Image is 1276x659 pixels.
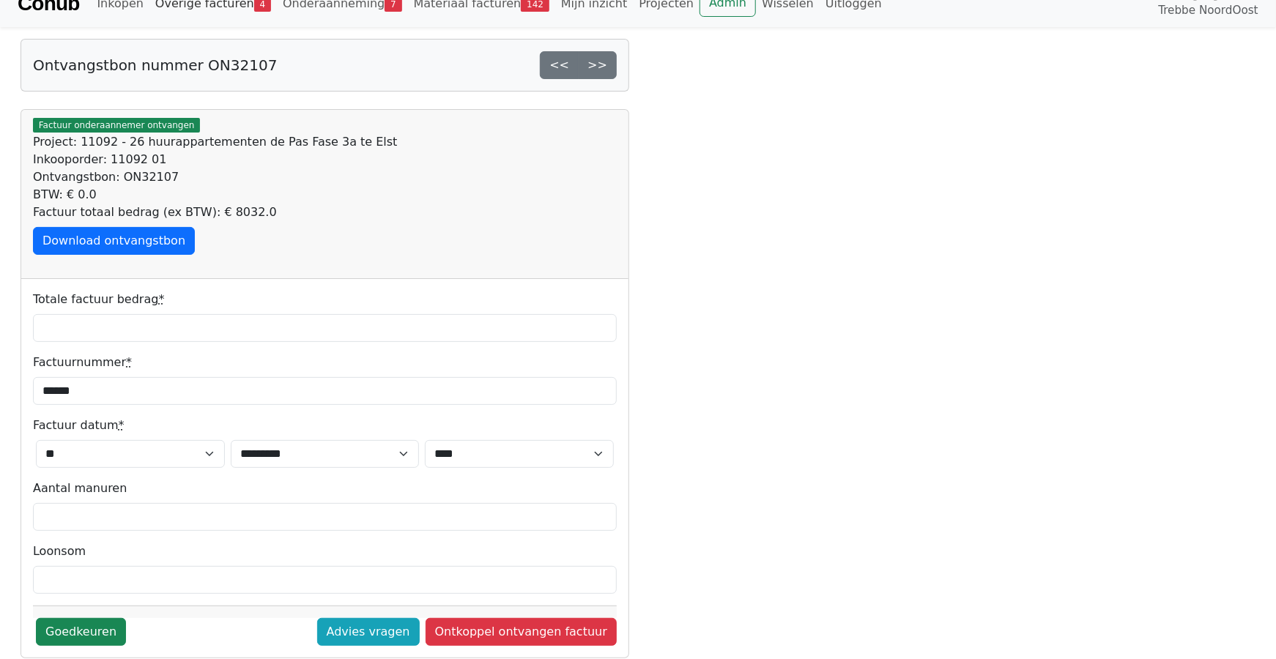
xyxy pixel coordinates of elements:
[33,354,132,371] label: Factuurnummer
[33,151,617,168] div: Inkooporder: 11092 01
[33,118,200,133] span: Factuur onderaannemer ontvangen
[33,417,125,434] label: Factuur datum
[317,618,420,646] a: Advies vragen
[426,618,617,646] a: Ontkoppel ontvangen factuur
[33,186,617,204] div: BTW: € 0.0
[540,51,579,79] a: <<
[1159,2,1258,19] span: Trebbe NoordOost
[33,133,617,151] div: Project: 11092 - 26 huurappartementen de Pas Fase 3a te Elst
[119,418,125,432] abbr: required
[33,227,195,255] a: Download ontvangstbon
[33,204,617,221] div: Factuur totaal bedrag (ex BTW): € 8032.0
[158,292,164,306] abbr: required
[33,291,164,308] label: Totale factuur bedrag
[33,56,277,74] h5: Ontvangstbon nummer ON32107
[578,51,617,79] a: >>
[33,168,617,186] div: Ontvangstbon: ON32107
[33,543,86,560] label: Loonsom
[33,480,127,497] label: Aantal manuren
[126,355,132,369] abbr: required
[36,618,126,646] a: Goedkeuren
